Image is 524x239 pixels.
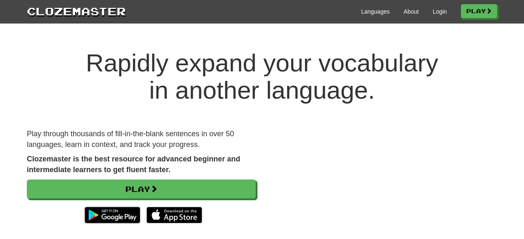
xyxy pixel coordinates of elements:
[27,180,256,199] a: Play
[146,207,202,223] img: Download_on_the_App_Store_Badge_US-UK_135x40-25178aeef6eb6b83b96f5f2d004eda3bffbb37122de64afbaef7...
[27,3,126,19] a: Clozemaster
[361,7,389,16] a: Languages
[27,129,256,150] p: Play through thousands of fill-in-the-blank sentences in over 50 languages, learn in context, and...
[80,203,144,227] img: Get it on Google Play
[433,7,447,16] a: Login
[461,4,497,18] a: Play
[27,155,240,174] strong: Clozemaster is the best resource for advanced beginner and intermediate learners to get fluent fa...
[404,7,419,16] a: About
